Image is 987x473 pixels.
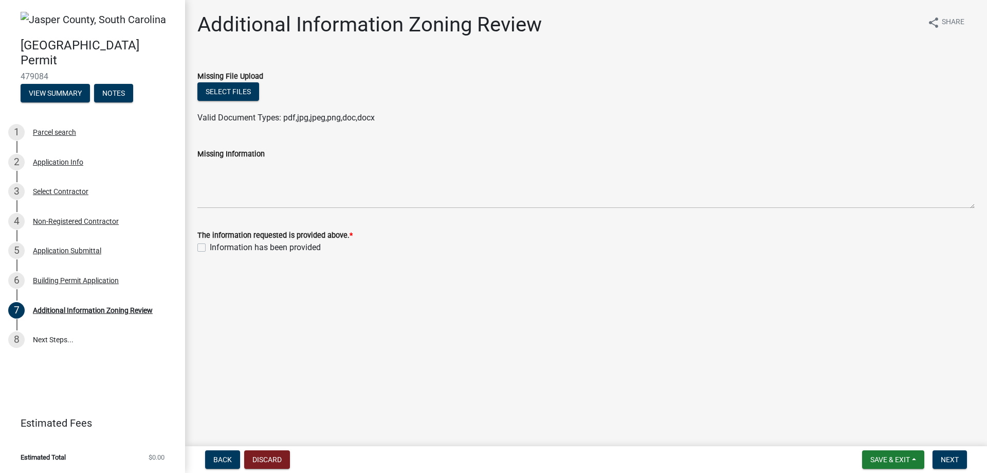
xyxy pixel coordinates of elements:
wm-modal-confirm: Notes [94,90,133,98]
div: Application Info [33,159,83,166]
div: Additional Information Zoning Review [33,307,153,314]
div: 5 [8,242,25,259]
img: Jasper County, South Carolina [21,12,166,27]
span: 479084 [21,72,164,81]
span: Share [942,16,964,29]
label: The information requested is provided above. [197,232,353,239]
div: Non-Registered Contractor [33,218,119,225]
button: Next [933,450,967,469]
div: 1 [8,124,25,141]
span: Estimated Total [21,454,66,461]
button: Notes [94,84,133,102]
wm-modal-confirm: Summary [21,90,90,98]
button: Discard [244,450,290,469]
div: Building Permit Application [33,277,119,284]
label: Information has been provided [210,241,321,254]
span: Next [941,456,959,464]
h1: Additional Information Zoning Review [197,12,542,37]
button: View Summary [21,84,90,102]
h4: [GEOGRAPHIC_DATA] Permit [21,38,177,68]
span: Save & Exit [870,456,910,464]
label: Missing File Upload [197,73,263,80]
div: 2 [8,154,25,170]
div: 7 [8,302,25,319]
div: 3 [8,183,25,200]
i: share [927,16,940,29]
div: 6 [8,272,25,289]
div: Parcel search [33,129,76,136]
span: Back [213,456,232,464]
button: Select files [197,82,259,101]
label: Missing Information [197,151,265,158]
div: Application Submittal [33,247,101,254]
span: $0.00 [149,454,164,461]
span: Valid Document Types: pdf,jpg,jpeg,png,doc,docx [197,113,375,122]
div: Select Contractor [33,188,88,195]
button: shareShare [919,12,973,32]
a: Estimated Fees [8,413,169,433]
div: 4 [8,213,25,230]
button: Save & Exit [862,450,924,469]
div: 8 [8,331,25,348]
button: Back [205,450,240,469]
